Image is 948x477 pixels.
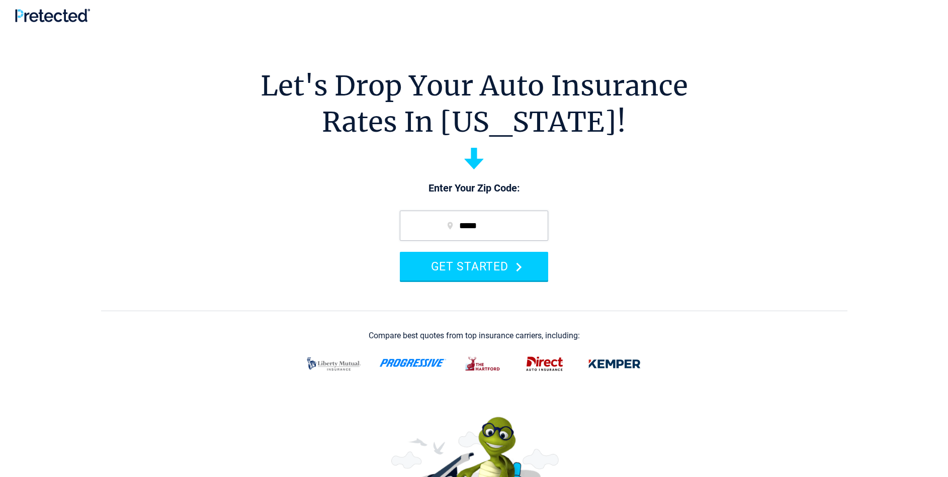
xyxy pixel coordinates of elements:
[390,181,558,196] p: Enter Your Zip Code:
[459,351,508,377] img: thehartford
[261,68,688,140] h1: Let's Drop Your Auto Insurance Rates In [US_STATE]!
[400,211,548,241] input: zip code
[581,351,648,377] img: kemper
[400,252,548,280] button: GET STARTED
[520,351,569,377] img: direct
[379,359,447,367] img: progressive
[15,9,90,22] img: Pretected Logo
[301,351,367,377] img: liberty
[369,331,580,340] div: Compare best quotes from top insurance carriers, including:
